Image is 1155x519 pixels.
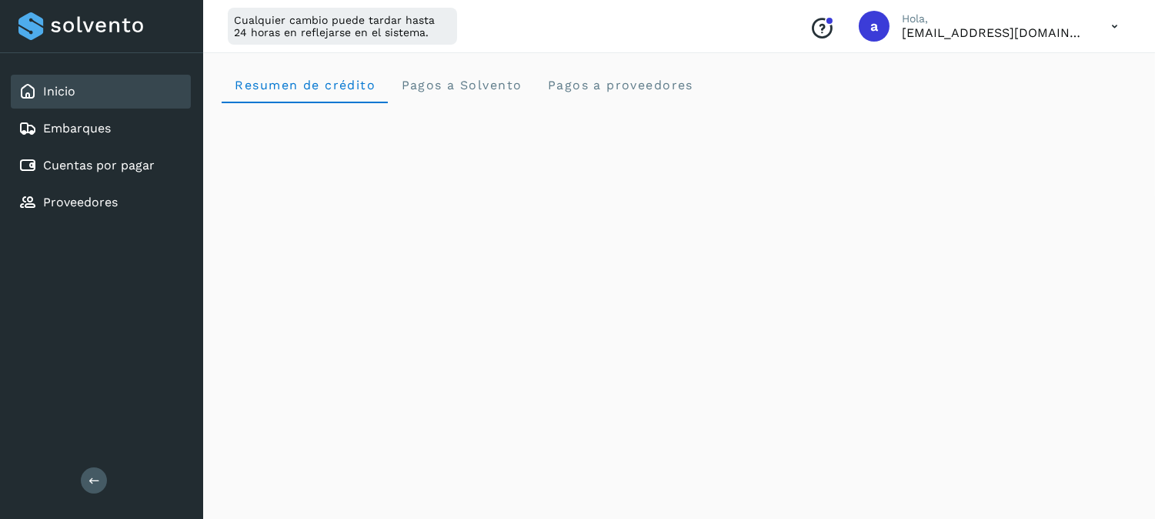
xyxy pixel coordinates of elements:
div: Embarques [11,112,191,146]
div: Cualquier cambio puede tardar hasta 24 horas en reflejarse en el sistema. [228,8,457,45]
div: Cuentas por pagar [11,149,191,182]
a: Embarques [43,121,111,136]
a: Proveedores [43,195,118,209]
p: asesoresdiferidos@astpsa.com [902,25,1087,40]
span: Pagos a proveedores [546,78,693,92]
span: Pagos a Solvento [400,78,522,92]
div: Proveedores [11,186,191,219]
a: Inicio [43,84,75,99]
a: Cuentas por pagar [43,158,155,172]
span: Resumen de crédito [234,78,376,92]
p: Hola, [902,12,1087,25]
div: Inicio [11,75,191,109]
